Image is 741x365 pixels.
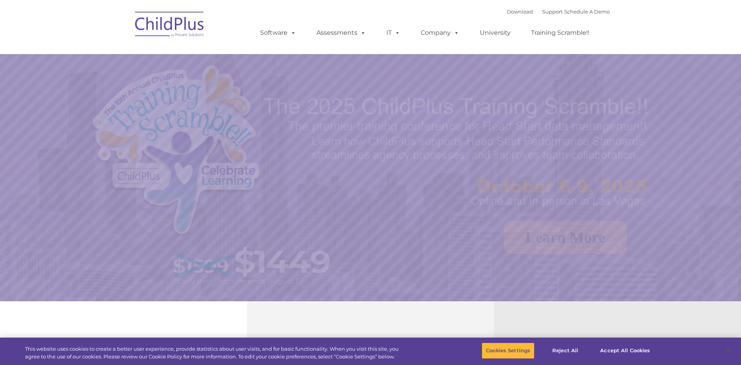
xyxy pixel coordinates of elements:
a: Download [507,8,533,15]
a: University [472,25,518,41]
a: Schedule A Demo [564,8,610,15]
a: Company [413,25,467,41]
font: | [507,8,610,15]
a: Learn More [504,221,627,254]
button: Close [720,342,737,359]
a: Software [252,25,304,41]
a: Assessments [309,25,374,41]
button: Reject All [541,343,589,359]
button: Accept All Cookies [596,343,654,359]
a: Support [542,8,563,15]
a: Training Scramble!! [523,25,597,41]
a: IT [379,25,408,41]
img: ChildPlus by Procare Solutions [131,6,208,45]
button: Cookies Settings [482,343,535,359]
div: This website uses cookies to create a better user experience, provide statistics about user visit... [25,345,408,360]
